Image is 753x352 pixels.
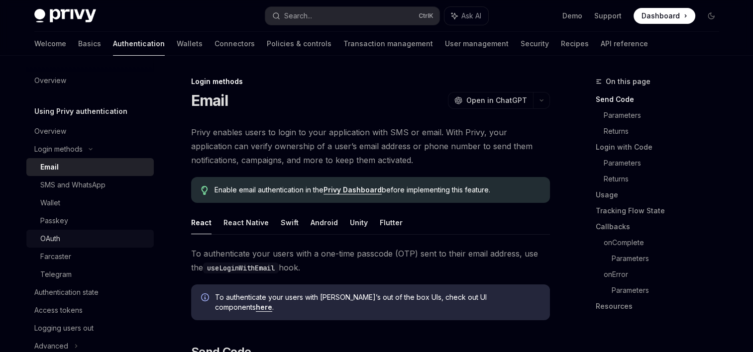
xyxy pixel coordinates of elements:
[26,248,154,265] a: Farcaster
[284,10,312,22] div: Search...
[594,11,622,21] a: Support
[703,8,719,24] button: Toggle dark mode
[26,319,154,337] a: Logging users out
[281,211,299,234] button: Swift
[26,265,154,283] a: Telegram
[604,123,727,139] a: Returns
[606,76,650,88] span: On this page
[203,263,279,273] code: useLoginWithEmail
[604,171,727,187] a: Returns
[215,292,540,312] span: To authenticate your users with [PERSON_NAME]’s out of the box UIs, check out UI components .
[34,143,83,155] div: Login methods
[256,303,272,312] a: here
[265,7,439,25] button: Search...CtrlK
[26,230,154,248] a: OAuth
[40,233,60,245] div: OAuth
[380,211,403,234] button: Flutter
[40,251,71,263] div: Farcaster
[223,211,269,234] button: React Native
[561,32,589,56] a: Recipes
[78,32,101,56] a: Basics
[350,211,368,234] button: Unity
[34,304,83,316] div: Access tokens
[642,11,680,21] span: Dashboard
[34,125,66,137] div: Overview
[596,203,727,219] a: Tracking Flow State
[596,298,727,314] a: Resources
[596,187,727,203] a: Usage
[26,301,154,319] a: Access tokens
[604,266,727,282] a: onError
[40,161,59,173] div: Email
[26,176,154,194] a: SMS and WhatsApp
[177,32,203,56] a: Wallets
[601,32,648,56] a: API reference
[26,122,154,140] a: Overview
[215,32,255,56] a: Connectors
[521,32,549,56] a: Security
[612,251,727,266] a: Parameters
[448,92,533,109] button: Open in ChatGPT
[40,268,72,280] div: Telegram
[562,11,582,21] a: Demo
[634,8,695,24] a: Dashboard
[311,211,338,234] button: Android
[26,212,154,230] a: Passkey
[34,32,66,56] a: Welcome
[191,247,550,274] span: To authenticate your users with a one-time passcode (OTP) sent to their email address, use the hook.
[26,72,154,89] a: Overview
[191,125,550,167] span: Privy enables users to login to your application with SMS or email. With Privy, your application ...
[34,322,94,334] div: Logging users out
[215,185,539,195] span: Enable email authentication in the before implementing this feature.
[267,32,331,56] a: Policies & controls
[40,197,60,209] div: Wallet
[191,77,550,87] div: Login methods
[445,32,509,56] a: User management
[201,186,208,195] svg: Tip
[26,194,154,212] a: Wallet
[40,179,106,191] div: SMS and WhatsApp
[461,11,481,21] span: Ask AI
[191,91,228,109] h1: Email
[343,32,433,56] a: Transaction management
[34,105,127,117] h5: Using Privy authentication
[604,235,727,251] a: onComplete
[34,75,66,87] div: Overview
[34,286,99,298] div: Authentication state
[466,95,527,105] span: Open in ChatGPT
[34,340,68,352] div: Advanced
[419,12,433,20] span: Ctrl K
[26,283,154,301] a: Authentication state
[596,91,727,107] a: Send Code
[26,158,154,176] a: Email
[113,32,165,56] a: Authentication
[604,107,727,123] a: Parameters
[40,215,68,227] div: Passkey
[323,185,382,194] a: Privy Dashboard
[34,9,96,23] img: dark logo
[201,293,211,303] svg: Info
[596,139,727,155] a: Login with Code
[612,282,727,298] a: Parameters
[604,155,727,171] a: Parameters
[444,7,488,25] button: Ask AI
[596,219,727,235] a: Callbacks
[191,211,212,234] button: React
